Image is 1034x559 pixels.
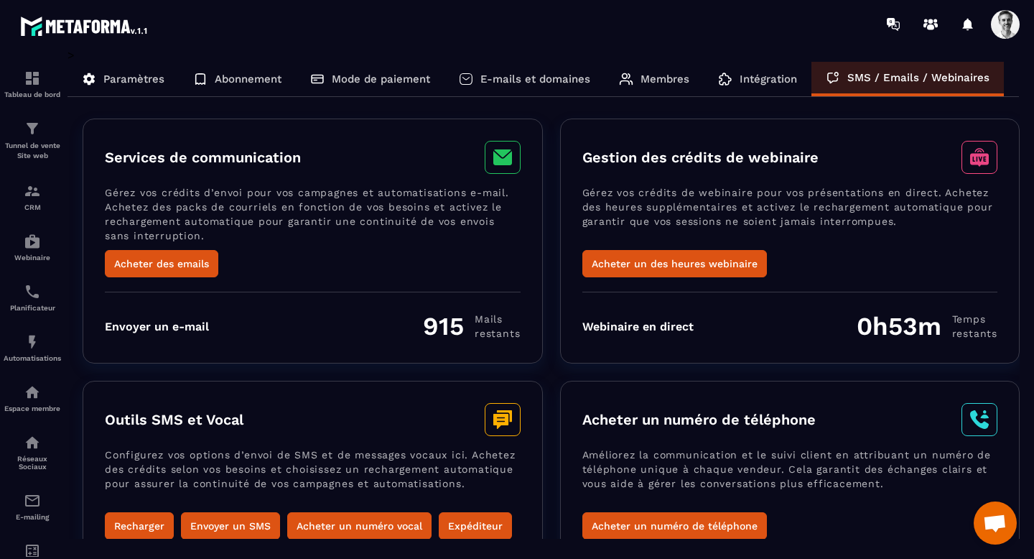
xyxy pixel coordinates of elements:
[24,434,41,451] img: social-network
[4,373,61,423] a: automationsautomationsEspace membre
[24,384,41,401] img: automations
[847,71,989,84] p: SMS / Emails / Webinaires
[24,492,41,509] img: email
[582,250,767,277] button: Acheter un des heures webinaire
[740,73,797,86] p: Intégration
[24,283,41,300] img: scheduler
[4,109,61,172] a: formationformationTunnel de vente Site web
[181,512,280,540] button: Envoyer un SMS
[423,311,520,341] div: 915
[24,233,41,250] img: automations
[4,323,61,373] a: automationsautomationsAutomatisations
[20,13,149,39] img: logo
[105,448,521,512] p: Configurez vos options d’envoi de SMS et de messages vocaux ici. Achetez des crédits selon vos be...
[4,141,61,161] p: Tunnel de vente Site web
[475,312,520,326] span: Mails
[4,405,61,412] p: Espace membre
[974,502,1017,545] div: Ouvrir le chat
[4,91,61,98] p: Tableau de bord
[582,320,694,333] div: Webinaire en direct
[105,320,209,333] div: Envoyer un e-mail
[641,73,689,86] p: Membres
[105,512,174,540] button: Recharger
[24,333,41,351] img: automations
[952,326,997,341] span: restants
[439,512,512,540] button: Expéditeur
[475,326,520,341] span: restants
[4,423,61,481] a: social-networksocial-networkRéseaux Sociaux
[4,59,61,109] a: formationformationTableau de bord
[582,448,998,512] p: Améliorez la communication et le suivi client en attribuant un numéro de téléphone unique à chaqu...
[582,185,998,250] p: Gérez vos crédits de webinaire pour vos présentations en direct. Achetez des heures supplémentair...
[103,73,164,86] p: Paramètres
[582,149,819,166] h3: Gestion des crédits de webinaire
[4,222,61,272] a: automationsautomationsWebinaire
[4,172,61,222] a: formationformationCRM
[582,512,767,540] button: Acheter un numéro de téléphone
[24,183,41,200] img: formation
[4,481,61,532] a: emailemailE-mailing
[24,120,41,137] img: formation
[105,185,521,250] p: Gérez vos crédits d’envoi pour vos campagnes et automatisations e-mail. Achetez des packs de cour...
[105,250,218,277] button: Acheter des emails
[4,455,61,471] p: Réseaux Sociaux
[105,411,243,428] h3: Outils SMS et Vocal
[857,311,997,341] div: 0h53m
[582,411,816,428] h3: Acheter un numéro de téléphone
[952,312,997,326] span: Temps
[105,149,301,166] h3: Services de communication
[215,73,281,86] p: Abonnement
[287,512,432,540] button: Acheter un numéro vocal
[480,73,590,86] p: E-mails et domaines
[4,272,61,323] a: schedulerschedulerPlanificateur
[4,304,61,312] p: Planificateur
[4,203,61,211] p: CRM
[4,354,61,362] p: Automatisations
[24,70,41,87] img: formation
[4,513,61,521] p: E-mailing
[4,254,61,262] p: Webinaire
[332,73,430,86] p: Mode de paiement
